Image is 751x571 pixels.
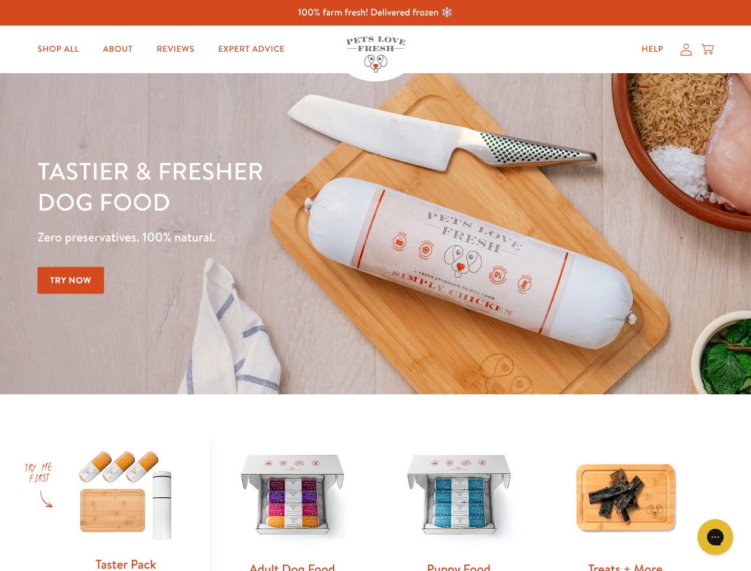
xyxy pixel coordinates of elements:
[37,267,104,294] a: Try Now
[632,37,673,61] a: Help
[28,37,89,61] a: Shop All
[346,36,406,73] img: Pets Love Fresh
[692,515,739,559] iframe: Gorgias live chat messenger
[209,37,294,61] a: Expert Advice
[37,227,488,248] p: Zero preservatives. 100% natural.
[93,37,142,61] a: About
[147,37,203,61] a: Reviews
[37,155,488,217] h1: Tastier & fresher dog food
